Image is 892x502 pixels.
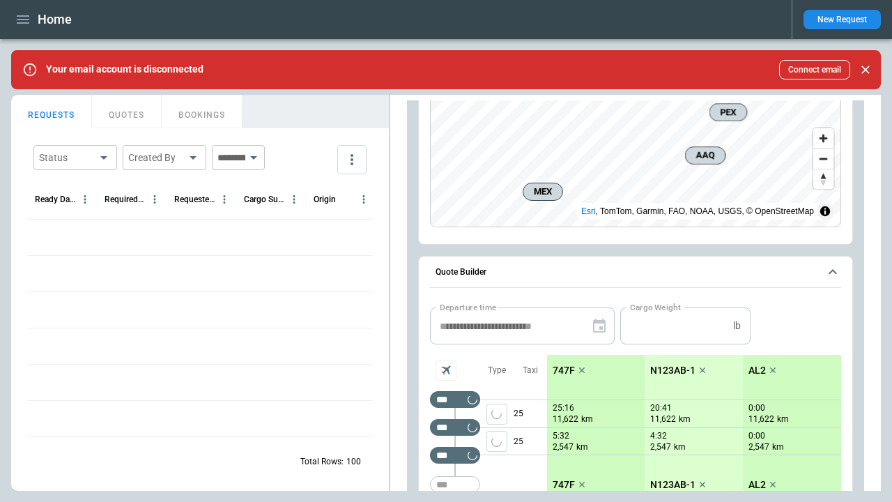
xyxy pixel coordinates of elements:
span: MEX [529,185,557,199]
div: dismiss [856,54,875,85]
p: 25 [514,428,547,455]
h1: Home [38,11,72,28]
p: km [777,413,789,425]
canvas: Map [431,77,840,227]
button: left aligned [486,431,507,452]
p: AL2 [748,365,766,376]
p: 747F [553,479,575,491]
button: New Request [803,10,881,29]
p: 0:00 [748,403,765,413]
p: 2,547 [650,441,671,453]
h6: Quote Builder [436,268,486,277]
button: Close [856,60,875,79]
span: PEX [715,105,741,119]
p: lb [733,320,741,332]
div: Status [39,151,95,165]
button: Zoom in [813,128,833,149]
div: Created By [128,151,184,165]
p: 5:32 [553,431,569,441]
p: N123AB-1 [650,365,695,376]
p: Total Rows: [300,456,344,468]
div: Too short [430,476,480,493]
div: Ready Date & Time (UTC+03:00) [35,195,76,204]
label: Cargo Weight [630,301,681,313]
button: Required Date & Time (UTC+03:00) column menu [146,190,164,208]
p: 747F [553,365,575,376]
span: Type of sector [486,404,507,425]
span: Aircraft selection [436,360,456,381]
button: QUOTES [92,95,162,128]
div: Required Date & Time (UTC+03:00) [105,195,146,204]
p: 11,622 [748,413,774,425]
p: 25:16 [553,403,574,413]
p: km [772,441,784,453]
button: Requested Route column menu [215,190,233,208]
p: 4:32 [650,431,667,441]
button: Origin column menu [355,190,373,208]
button: Reset bearing to north [813,169,833,189]
p: 2,547 [553,441,574,453]
div: , TomTom, Garmin, FAO, NOAA, USGS, © OpenStreetMap [581,204,814,218]
button: left aligned [486,404,507,425]
p: Type [488,365,506,376]
div: Cargo Summary [244,195,285,204]
div: Too short [430,419,480,436]
button: Zoom out [813,149,833,169]
span: Type of sector [486,431,507,452]
p: Your email account is disconnected [46,63,203,75]
p: km [576,441,588,453]
button: Cargo Summary column menu [285,190,303,208]
button: BOOKINGS [162,95,243,128]
p: 11,622 [650,413,676,425]
button: REQUESTS [11,95,92,128]
p: Taxi [523,365,538,376]
p: km [679,413,691,425]
p: AL2 [748,479,766,491]
div: Too short [430,391,480,408]
button: Quote Builder [430,257,841,289]
p: 20:41 [650,403,672,413]
p: N123AB-1 [650,479,695,491]
summary: Toggle attribution [817,203,833,220]
p: km [581,413,593,425]
span: AAQ [691,149,719,162]
div: Too short [430,447,480,464]
p: 100 [346,456,361,468]
a: Esri [581,206,596,216]
p: km [674,441,686,453]
p: 0:00 [748,431,765,441]
div: Origin [314,195,336,204]
button: more [337,145,367,174]
button: Ready Date & Time (UTC+03:00) column menu [76,190,94,208]
button: Connect email [779,60,850,79]
div: Requested Route [174,195,215,204]
p: 25 [514,400,547,427]
p: 2,547 [748,441,769,453]
label: Departure time [440,301,497,313]
p: 11,622 [553,413,578,425]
